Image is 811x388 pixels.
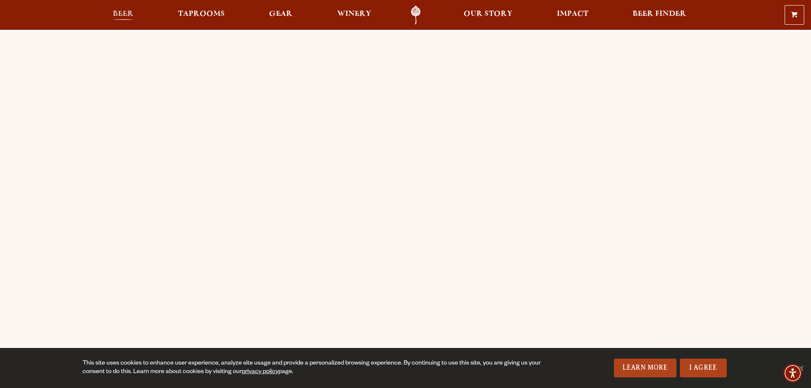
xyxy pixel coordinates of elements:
a: Impact [551,6,594,25]
span: Winery [337,11,371,17]
a: Beer [107,6,139,25]
span: Impact [557,11,588,17]
span: Beer Finder [633,11,686,17]
span: Taprooms [178,11,225,17]
span: Our Story [464,11,513,17]
a: Winery [332,6,377,25]
a: Gear [264,6,298,25]
a: Beer Finder [627,6,692,25]
a: I Agree [680,359,727,377]
a: Our Story [458,6,518,25]
div: This site uses cookies to enhance user experience, analyze site usage and provide a personalized ... [83,359,544,377]
a: Taprooms [172,6,230,25]
a: privacy policy [242,369,278,376]
a: Learn More [614,359,676,377]
div: Accessibility Menu [783,364,802,382]
span: Gear [269,11,292,17]
span: Beer [113,11,134,17]
a: Odell Home [400,6,432,25]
